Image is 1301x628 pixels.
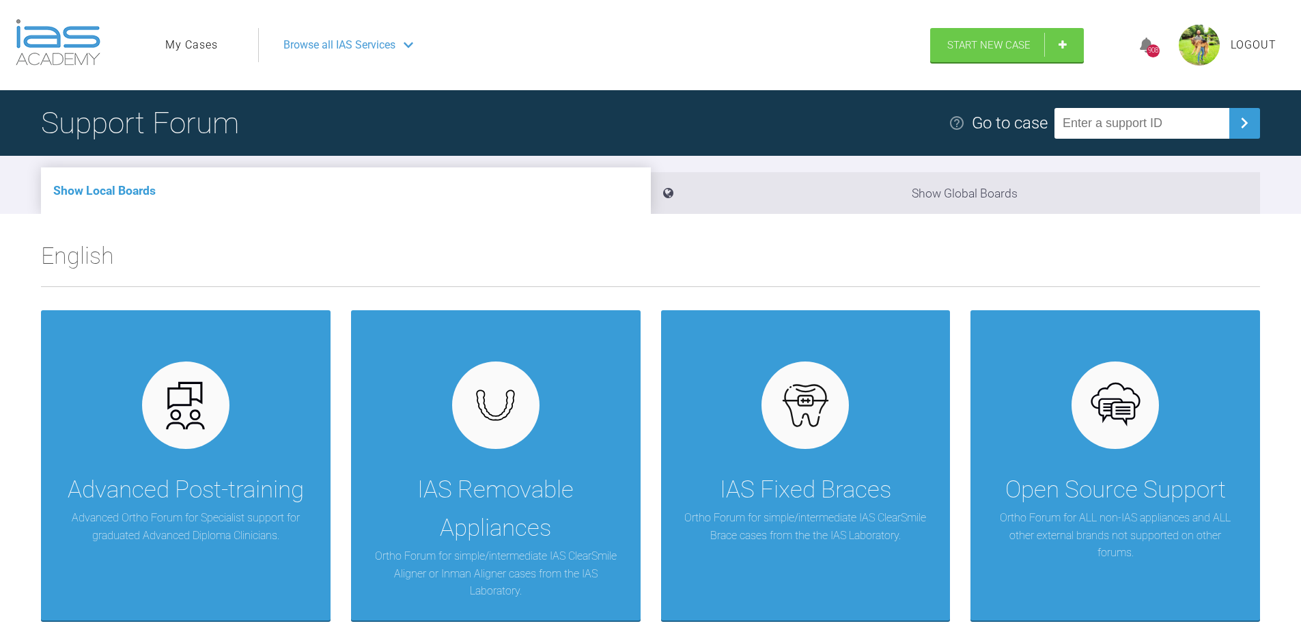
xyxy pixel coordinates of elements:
p: Ortho Forum for simple/intermediate IAS ClearSmile Brace cases from the the IAS Laboratory. [682,509,930,544]
li: Show Local Boards [41,167,651,214]
p: Ortho Forum for ALL non-IAS appliances and ALL other external brands not supported on other forums. [991,509,1240,562]
span: Start New Case [947,39,1031,51]
div: 908 [1147,44,1160,57]
a: IAS Fixed BracesOrtho Forum for simple/intermediate IAS ClearSmile Brace cases from the the IAS L... [661,310,951,620]
img: advanced.73cea251.svg [159,379,212,432]
div: Go to case [972,110,1048,136]
span: Browse all IAS Services [283,36,395,54]
img: chevronRight.28bd32b0.svg [1233,112,1255,134]
a: IAS Removable AppliancesOrtho Forum for simple/intermediate IAS ClearSmile Aligner or Inman Align... [351,310,641,620]
p: Advanced Ortho Forum for Specialist support for graduated Advanced Diploma Clinicians. [61,509,310,544]
img: removables.927eaa4e.svg [469,385,522,425]
img: help.e70b9f3d.svg [949,115,965,131]
div: Advanced Post-training [68,471,304,509]
input: Enter a support ID [1054,108,1229,139]
h1: Support Forum [41,99,239,147]
h2: English [41,237,1260,286]
a: Start New Case [930,28,1084,62]
a: Open Source SupportOrtho Forum for ALL non-IAS appliances and ALL other external brands not suppo... [970,310,1260,620]
p: Ortho Forum for simple/intermediate IAS ClearSmile Aligner or Inman Aligner cases from the IAS La... [372,547,620,600]
div: Open Source Support [1005,471,1226,509]
img: fixed.9f4e6236.svg [779,379,832,432]
a: Advanced Post-trainingAdvanced Ortho Forum for Specialist support for graduated Advanced Diploma ... [41,310,331,620]
img: logo-light.3e3ef733.png [16,19,100,66]
li: Show Global Boards [651,172,1261,214]
div: IAS Fixed Braces [720,471,891,509]
img: opensource.6e495855.svg [1089,379,1142,432]
div: IAS Removable Appliances [372,471,620,547]
a: Logout [1231,36,1276,54]
a: My Cases [165,36,218,54]
img: profile.png [1179,25,1220,66]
